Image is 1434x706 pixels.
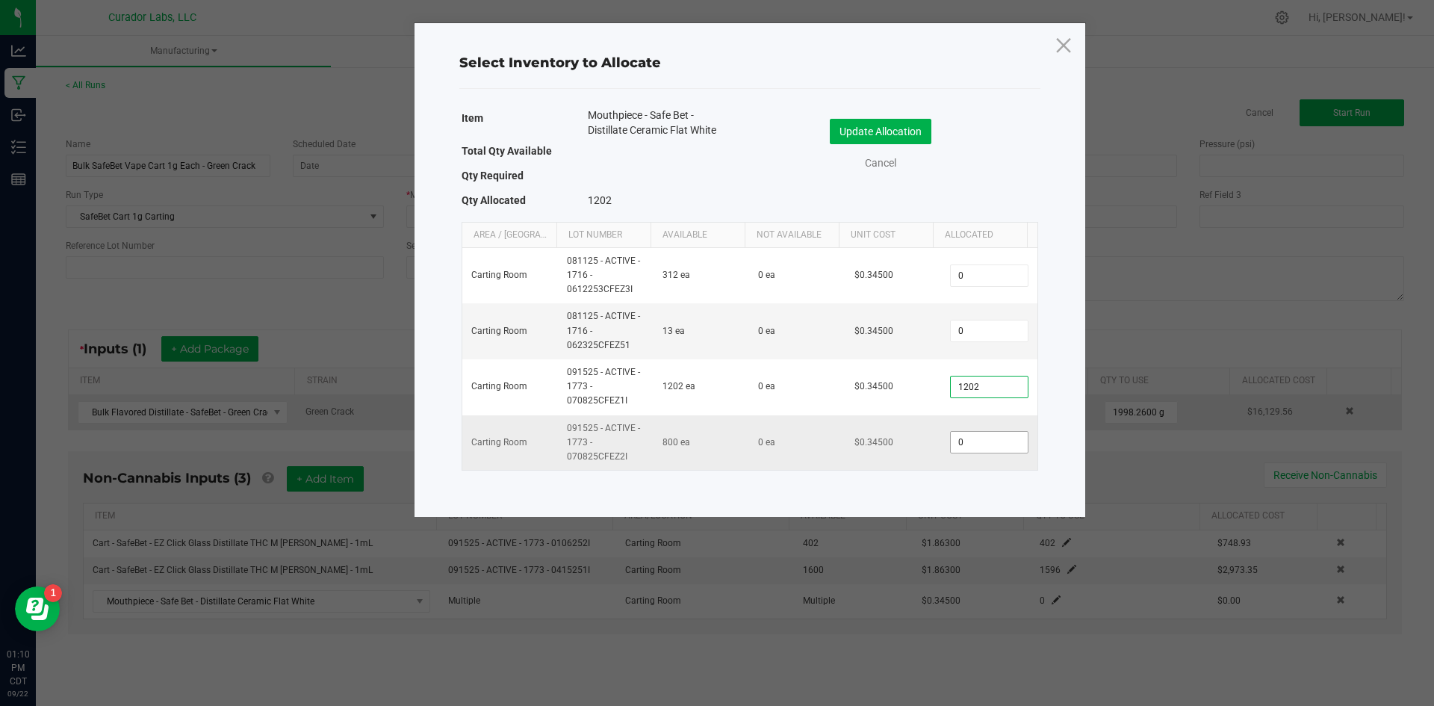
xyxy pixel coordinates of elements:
span: Carting Room [471,437,527,448]
td: 081125 - ACTIVE - 1716 - 062325CFEZ51 [558,303,654,359]
span: 1202 ea [662,381,695,391]
label: Item [462,108,483,128]
span: Select Inventory to Allocate [459,55,661,71]
span: 800 ea [662,437,690,448]
span: Carting Room [471,381,527,391]
th: Lot Number [556,223,651,248]
span: $0.34500 [854,270,893,280]
span: 0 ea [758,270,775,280]
th: Unit Cost [839,223,933,248]
label: Qty Required [462,165,524,186]
td: 081125 - ACTIVE - 1716 - 0612253CFEZ3I [558,248,654,304]
span: 312 ea [662,270,690,280]
span: $0.34500 [854,381,893,391]
th: Available [651,223,745,248]
span: 1202 [588,194,612,206]
td: 091525 - ACTIVE - 1773 - 070825CFEZ1I [558,359,654,415]
span: 0 ea [758,437,775,448]
span: Carting Room [471,270,527,280]
label: Qty Allocated [462,190,526,211]
span: 0 ea [758,326,775,336]
span: Mouthpiece - Safe Bet - Distillate Ceramic Flat White [588,108,727,137]
span: 13 ea [662,326,685,336]
span: Carting Room [471,326,527,336]
th: Area / [GEOGRAPHIC_DATA] [462,223,556,248]
td: 091525 - ACTIVE - 1773 - 070825CFEZ2I [558,415,654,471]
span: $0.34500 [854,437,893,448]
iframe: Resource center [15,586,60,631]
th: Not Available [745,223,839,248]
span: $0.34500 [854,326,893,336]
th: Allocated [933,223,1027,248]
span: 0 ea [758,381,775,391]
button: Update Allocation [830,119,931,144]
label: Total Qty Available [462,140,552,161]
a: Cancel [851,155,910,171]
iframe: Resource center unread badge [44,584,62,602]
